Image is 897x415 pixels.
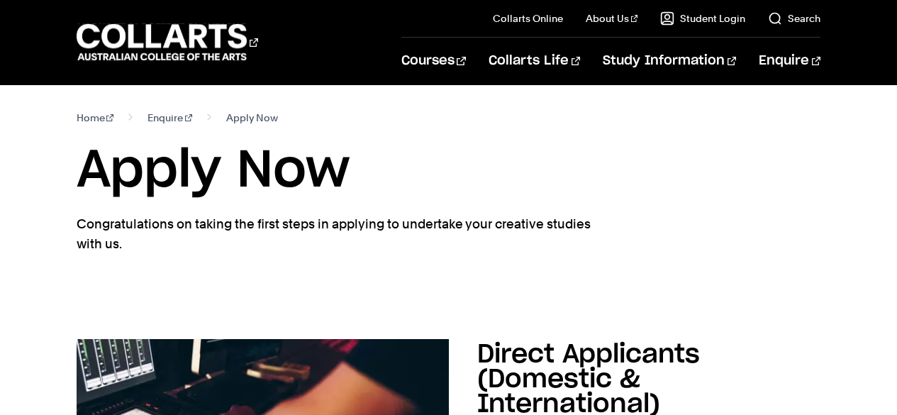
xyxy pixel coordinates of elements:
a: About Us [586,11,638,26]
h1: Apply Now [77,139,821,203]
a: Home [77,108,114,128]
a: Collarts Online [493,11,563,26]
a: Enquire [759,38,820,84]
a: Student Login [660,11,745,26]
a: Study Information [603,38,736,84]
a: Collarts Life [489,38,580,84]
a: Enquire [147,108,192,128]
span: Apply Now [226,108,278,128]
a: Courses [401,38,466,84]
p: Congratulations on taking the first steps in applying to undertake your creative studies with us. [77,214,594,254]
a: Search [768,11,820,26]
div: Go to homepage [77,22,258,62]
